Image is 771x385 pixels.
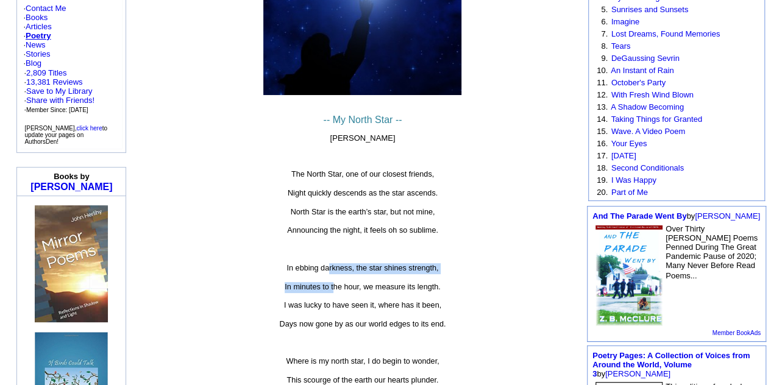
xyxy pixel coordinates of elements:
font: Over Thirty [PERSON_NAME] Poems Penned During The Great Pandemic Pause of 2020; Many Never Before... [666,224,758,280]
a: Wave. A Video Poem [611,127,685,136]
a: And The Parade Went By [592,211,686,221]
a: [PERSON_NAME] [605,369,670,378]
a: October's Party [611,78,666,87]
a: Share with Friends! [26,96,94,105]
font: 17. [597,151,608,160]
font: 7. [601,29,608,38]
a: Part of Me [611,188,648,197]
a: I Was Happy [611,175,656,185]
font: 18. [597,163,608,172]
font: 11. [597,78,608,87]
font: by [592,211,760,221]
span: Night quickly descends as the star ascends. [288,189,438,197]
font: 9. [601,54,608,63]
img: shim.gif [71,199,72,203]
a: click here [76,125,102,132]
font: 15. [597,127,608,136]
a: Lost Dreams, Found Memories [611,29,720,38]
a: Member BookAds [712,330,761,336]
span: In ebbing darkness, the star shines strength, [286,264,438,272]
a: Your Eyes [611,139,647,148]
a: Taking Things for Granted [611,115,702,124]
img: 79151.jpg [35,205,108,322]
font: 8. [601,41,608,51]
span: The North Star, one of our closest friends, [291,170,434,178]
img: 79155.jpg [595,224,663,326]
a: Save to My Library [26,87,92,96]
span: I was lucky to have seen it, where has it been, [284,301,441,309]
span: In minutes to the hour, we measure its length. [285,283,440,291]
font: 5. [601,5,608,14]
font: Member Since: [DATE] [26,107,88,113]
font: · · · [24,87,94,114]
a: Sunrises and Sunsets [611,5,688,14]
font: · · [24,68,94,114]
font: 12. [597,90,608,99]
img: shim.gif [72,199,73,203]
a: Poetry Pages: A Collection of Voices from Around the World, Volume 3 [592,351,750,378]
a: Tears [611,41,630,51]
font: 10. [597,66,608,75]
a: DeGaussing Sevrin [611,54,680,63]
font: 6. [601,17,608,26]
a: A Shadow Becoming [611,102,684,111]
span: North Star is the earth’s star, but not mine, [291,208,435,216]
a: [PERSON_NAME] [30,182,112,192]
a: 13,381 Reviews [26,77,83,87]
a: Second Conditionals [611,163,684,172]
font: 16. [597,139,608,148]
a: Stories [26,49,50,58]
font: 19. [597,175,608,185]
span: [PERSON_NAME] [330,133,395,143]
font: · · · · · · · [23,4,119,115]
img: shim.gif [70,199,71,203]
a: Poetry [26,31,51,40]
a: [PERSON_NAME] [695,211,760,221]
a: Imagine [611,17,639,26]
a: [DATE] [611,151,636,160]
font: 13. [597,102,608,111]
a: News [26,40,46,49]
a: Articles [26,22,52,31]
font: 14. [597,115,608,124]
a: 2,809 Titles [26,68,67,77]
a: Blog [26,58,41,68]
span: Days now gone by as our world edges to its end. [279,320,446,328]
span: Announcing the night, it feels oh so sublime. [287,226,438,235]
font: by [592,351,750,378]
a: An Instant of Rain [611,66,673,75]
span: -- My North Star -- [323,115,402,125]
span: Where is my north star, I do begin to wonder, [286,357,439,366]
font: 20. [597,188,608,197]
a: Books [26,13,48,22]
a: Contact Me [26,4,66,13]
font: [PERSON_NAME], to update your pages on AuthorsDen! [24,125,107,145]
a: With Fresh Wind Blown [611,90,694,99]
b: Books by [54,172,90,181]
span: This scourge of the earth our hearts plunder. [286,376,438,384]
